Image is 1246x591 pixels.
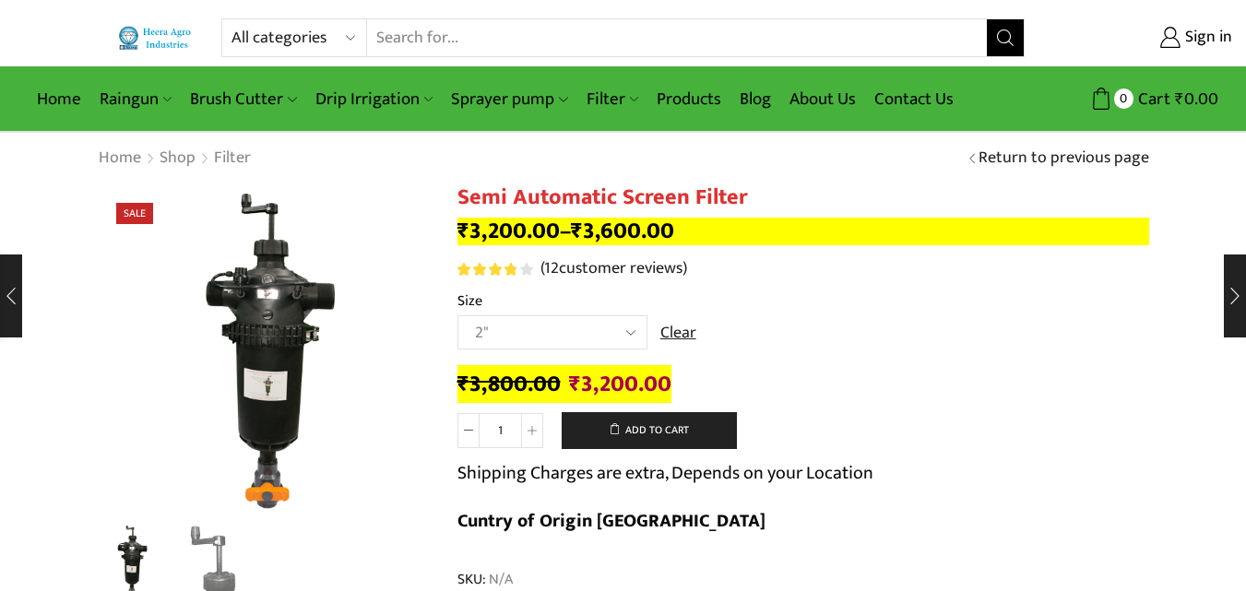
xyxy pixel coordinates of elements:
a: Clear options [660,322,696,346]
p: – [457,218,1149,245]
a: Drip Irrigation [306,77,442,121]
p: Shipping Charges are extra, Depends on your Location [457,458,873,488]
a: Return to previous page [979,147,1149,171]
span: ₹ [569,365,581,403]
a: (12customer reviews) [540,257,687,281]
div: Rated 3.92 out of 5 [457,263,532,276]
span: Sign in [1181,26,1232,50]
span: ₹ [571,212,583,250]
a: Products [647,77,730,121]
h1: Semi Automatic Screen Filter [457,184,1149,211]
bdi: 3,200.00 [569,365,671,403]
span: 0 [1114,89,1133,108]
a: Filter [577,77,647,121]
span: ₹ [457,212,469,250]
a: Shop [159,147,196,171]
a: Sign in [1052,21,1232,54]
span: Rated out of 5 based on customer ratings [457,263,516,276]
a: Sprayer pump [442,77,576,121]
a: Home [28,77,90,121]
a: Brush Cutter [181,77,305,121]
bdi: 3,600.00 [571,212,674,250]
span: SKU: [457,569,1149,590]
span: Cart [1133,87,1170,112]
span: ₹ [457,365,469,403]
a: Blog [730,77,780,121]
div: 1 / 2 [98,184,430,516]
input: Search for... [367,19,986,56]
label: Size [457,290,482,312]
a: Raingun [90,77,181,121]
span: Sale [116,203,153,224]
a: 0 Cart ₹0.00 [1043,82,1218,116]
span: N/A [486,569,513,590]
bdi: 3,800.00 [457,365,561,403]
span: ₹ [1175,85,1184,113]
nav: Breadcrumb [98,147,252,171]
a: Filter [213,147,252,171]
img: Semi Automatic Screen Filter [98,184,430,516]
bdi: 0.00 [1175,85,1218,113]
b: Cuntry of Origin [GEOGRAPHIC_DATA] [457,505,765,537]
button: Search button [987,19,1024,56]
span: 12 [457,263,536,276]
input: Product quantity [480,413,521,448]
a: Home [98,147,142,171]
span: 12 [544,254,559,282]
button: Add to cart [562,412,737,449]
bdi: 3,200.00 [457,212,560,250]
a: Contact Us [865,77,963,121]
a: About Us [780,77,865,121]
